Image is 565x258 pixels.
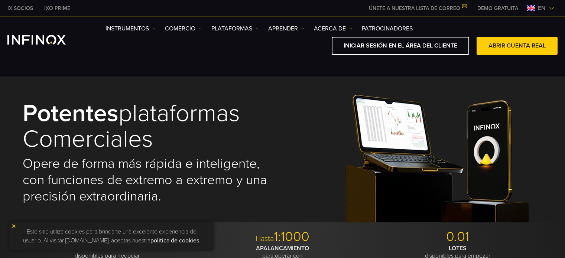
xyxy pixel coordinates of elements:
a: Aprender [268,24,305,33]
font: 1:1000 [274,229,309,245]
a: INICIAR SESIÓN EN EL ÁREA DEL CLIENTE [332,37,469,55]
a: ABRIR CUENTA REAL [477,37,558,55]
a: INFINOX [39,4,76,12]
font: APALANCAMIENTO [256,245,309,252]
a: PLATAFORMAS [211,24,259,33]
a: ACERCA DE [314,24,353,33]
a: COMERCIO [165,24,202,33]
font: . [199,237,200,244]
font: Aprender [268,25,298,32]
font: ABRIR CUENTA REAL [488,42,546,49]
font: Este sitio utiliza cookies para brindarte una excelente experiencia de usuario. Al visitar [DOMAI... [23,228,197,244]
a: MENÚ INFINOX [472,4,524,12]
font: en [538,4,546,12]
font: ACERCA DE [314,25,346,32]
font: INICIAR SESIÓN EN EL ÁREA DEL CLIENTE [344,42,457,49]
font: PLATAFORMAS [211,25,252,32]
font: Instrumentos [105,25,149,32]
font: plataformas comerciales [23,99,240,153]
font: Hasta [256,234,274,243]
a: política de cookies [150,237,199,244]
font: COMERCIO [165,25,195,32]
a: ÚNETE A NUESTRA LISTA DE CORREO [363,5,472,12]
font: Potentes [23,99,118,128]
a: Logotipo de INFINOX [7,35,83,45]
font: ÚNETE A NUESTRA LISTA DE CORREO [369,5,460,12]
font: LOTES [449,245,467,252]
font: IXO PRIME [44,5,70,12]
a: INFINOX [2,4,39,12]
img: icono de cierre amarillo [11,223,16,229]
font: IX SOCIOS [7,5,33,12]
font: PATROCINADORES [362,25,413,32]
font: Opere de forma más rápida e inteligente, con funciones de extremo a extremo y una precisión extra... [23,156,267,204]
font: 0.01 [446,229,469,245]
a: PATROCINADORES [362,24,413,33]
font: DEMO GRATUITA [477,5,518,12]
a: Instrumentos [105,24,156,33]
